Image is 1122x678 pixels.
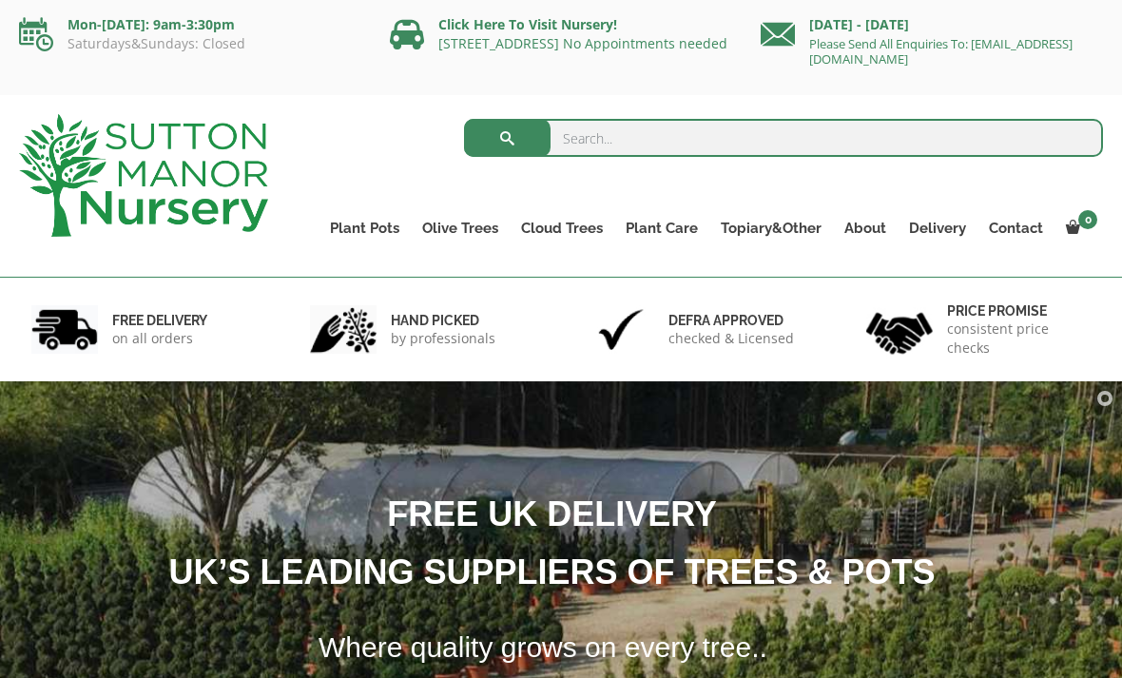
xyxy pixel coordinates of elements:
[391,329,495,348] p: by professionals
[510,215,614,242] a: Cloud Trees
[668,329,794,348] p: checked & Licensed
[19,13,361,36] p: Mon-[DATE]: 9am-3:30pm
[112,329,207,348] p: on all orders
[947,320,1092,358] p: consistent price checks
[112,312,207,329] h6: FREE DELIVERY
[1054,215,1103,242] a: 0
[947,302,1092,320] h6: Price promise
[438,34,727,52] a: [STREET_ADDRESS] No Appointments needed
[977,215,1054,242] a: Contact
[866,300,933,358] img: 4.jpg
[31,305,98,354] img: 1.jpg
[833,215,898,242] a: About
[464,119,1104,157] input: Search...
[614,215,709,242] a: Plant Care
[668,312,794,329] h6: Defra approved
[19,114,268,237] img: logo
[391,312,495,329] h6: hand picked
[19,36,361,51] p: Saturdays&Sundays: Closed
[411,215,510,242] a: Olive Trees
[310,305,377,354] img: 2.jpg
[588,305,654,354] img: 3.jpg
[319,215,411,242] a: Plant Pots
[709,215,833,242] a: Topiary&Other
[809,35,1073,68] a: Please Send All Enquiries To: [EMAIL_ADDRESS][DOMAIN_NAME]
[438,15,617,33] a: Click Here To Visit Nursery!
[1078,210,1097,229] span: 0
[761,13,1103,36] p: [DATE] - [DATE]
[898,215,977,242] a: Delivery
